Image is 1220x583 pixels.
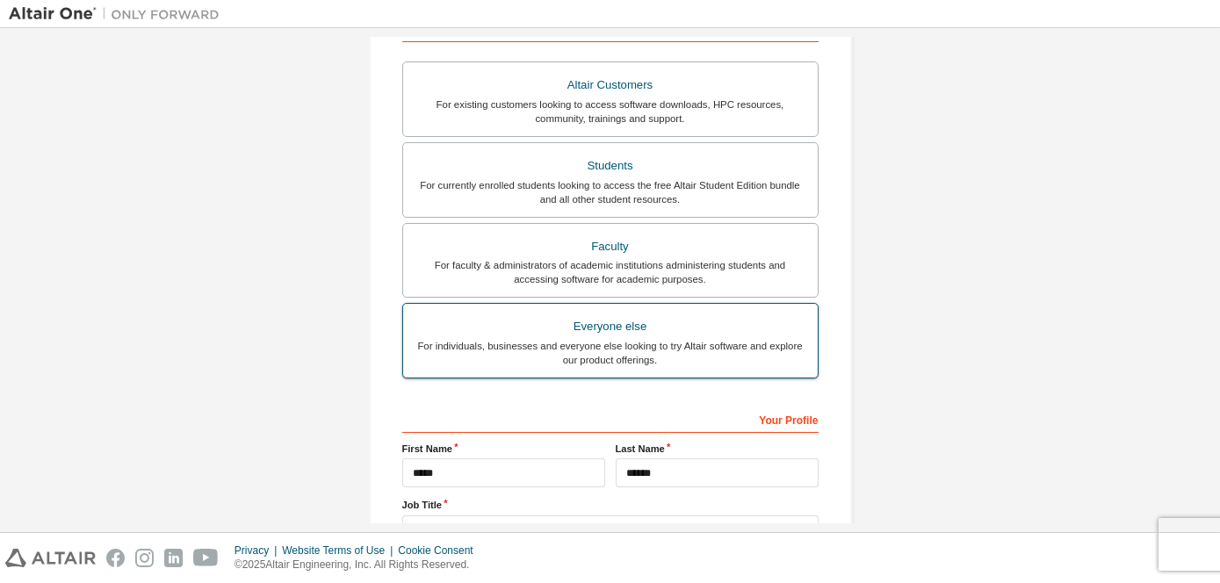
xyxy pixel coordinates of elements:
[414,73,807,97] div: Altair Customers
[106,549,125,567] img: facebook.svg
[235,543,282,558] div: Privacy
[164,549,183,567] img: linkedin.svg
[398,543,483,558] div: Cookie Consent
[616,442,819,456] label: Last Name
[414,154,807,178] div: Students
[414,234,807,259] div: Faculty
[402,442,605,456] label: First Name
[414,178,807,206] div: For currently enrolled students looking to access the free Altair Student Edition bundle and all ...
[5,549,96,567] img: altair_logo.svg
[402,498,819,512] label: Job Title
[414,97,807,126] div: For existing customers looking to access software downloads, HPC resources, community, trainings ...
[193,549,219,567] img: youtube.svg
[135,549,154,567] img: instagram.svg
[235,558,484,572] p: © 2025 Altair Engineering, Inc. All Rights Reserved.
[9,5,228,23] img: Altair One
[414,258,807,286] div: For faculty & administrators of academic institutions administering students and accessing softwa...
[414,339,807,367] div: For individuals, businesses and everyone else looking to try Altair software and explore our prod...
[414,314,807,339] div: Everyone else
[282,543,398,558] div: Website Terms of Use
[402,405,819,433] div: Your Profile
